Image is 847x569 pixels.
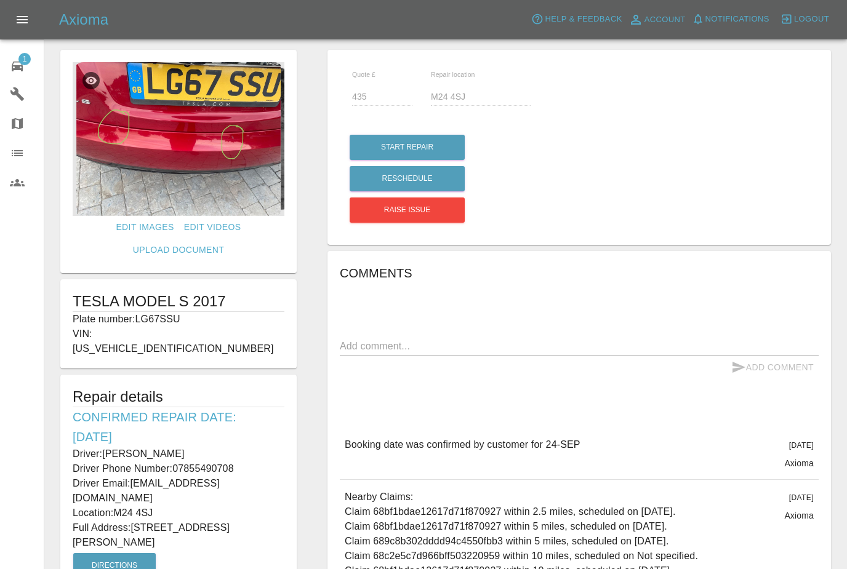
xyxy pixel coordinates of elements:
[73,327,284,356] p: VIN: [US_VEHICLE_IDENTIFICATION_NUMBER]
[73,506,284,520] p: Location: M24 4SJ
[73,292,284,311] h1: TESLA MODEL S 2017
[179,216,246,239] a: Edit Videos
[73,62,284,216] img: 71f9c47e-93fc-4136-ab80-f6e549d567eb
[128,239,229,261] a: Upload Document
[73,387,284,407] h5: Repair details
[350,166,465,191] button: Reschedule
[789,493,814,502] span: [DATE]
[59,10,108,30] h5: Axioma
[345,437,580,452] p: Booking date was confirmed by customer for 24-SEP
[73,520,284,550] p: Full Address: [STREET_ADDRESS][PERSON_NAME]
[545,12,622,26] span: Help & Feedback
[431,71,475,78] span: Repair location
[689,10,773,29] button: Notifications
[644,13,686,27] span: Account
[111,216,179,239] a: Edit Images
[784,457,814,469] p: Axioma
[528,10,625,29] button: Help & Feedback
[625,10,689,30] a: Account
[7,5,37,34] button: Open drawer
[73,476,284,506] p: Driver Email: [EMAIL_ADDRESS][DOMAIN_NAME]
[340,263,819,283] h6: Comments
[350,135,465,160] button: Start Repair
[705,12,769,26] span: Notifications
[352,71,375,78] span: Quote £
[350,197,465,223] button: Raise issue
[777,10,832,29] button: Logout
[784,509,814,522] p: Axioma
[18,53,31,65] span: 1
[73,447,284,461] p: Driver: [PERSON_NAME]
[789,441,814,450] span: [DATE]
[794,12,829,26] span: Logout
[73,461,284,476] p: Driver Phone Number: 07855490708
[73,407,284,447] h6: Confirmed Repair Date: [DATE]
[73,312,284,327] p: Plate number: LG67SSU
